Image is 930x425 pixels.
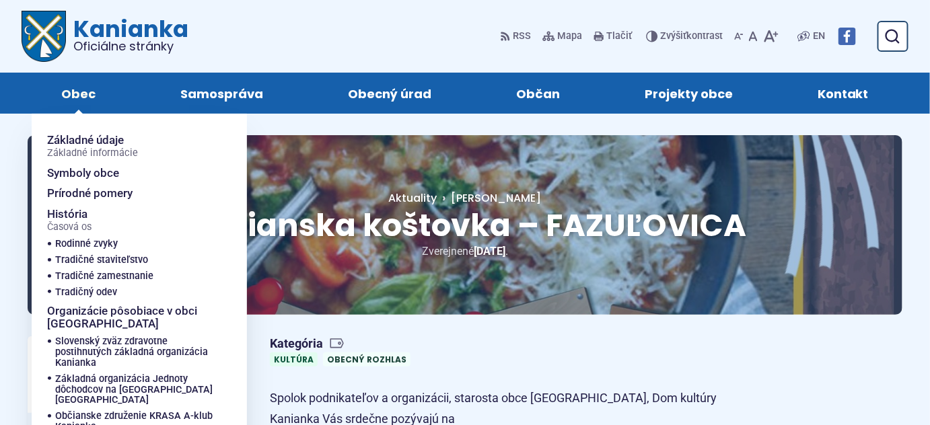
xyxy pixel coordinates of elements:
[437,190,542,206] a: [PERSON_NAME]
[661,30,687,42] span: Zvýšiť
[56,268,209,284] a: Tradičné zamestnanie
[818,73,869,114] span: Kontakt
[48,222,92,233] span: Časová os
[389,190,437,206] a: Aktuality
[22,11,66,62] img: Prejsť na domovskú stránku
[270,352,318,366] a: Kultúra
[48,204,193,237] a: HistóriaČasová os
[319,73,460,114] a: Obecný úrad
[48,183,133,204] span: Prírodné pomery
[56,252,149,268] span: Tradičné staviteľstvo
[74,40,189,52] span: Oficiálne stránky
[558,28,583,44] span: Mapa
[591,22,635,50] button: Tlačiť
[616,73,762,114] a: Projekty obce
[71,242,859,260] p: Zverejnené .
[474,245,505,258] span: [DATE]
[28,373,227,393] a: Symboly obce
[661,31,723,42] span: kontrast
[48,130,139,163] span: Základné údaje
[731,22,746,50] button: Zmenšiť veľkosť písma
[607,31,633,42] span: Tlačiť
[56,284,118,301] span: Tradičný odev
[48,163,120,184] span: Symboly obce
[838,28,856,45] img: Prejsť na Facebook stránku
[513,28,532,44] span: RSS
[48,148,139,159] span: Základné informácie
[56,371,215,409] a: Základná organizácia Jednoty dôchodcov na [GEOGRAPHIC_DATA] [GEOGRAPHIC_DATA]
[28,393,227,414] a: Prírodné pomery
[22,11,189,62] a: Logo Kanianka, prejsť na domovskú stránku.
[789,73,898,114] a: Kontakt
[48,301,215,334] a: Organizácie pôsobiace v obci [GEOGRAPHIC_DATA]
[348,73,431,114] span: Obecný úrad
[500,22,534,50] a: RSS
[810,28,828,44] a: EN
[540,22,585,50] a: Mapa
[28,342,227,373] a: Základné údajeZákladné informácie
[56,236,209,252] a: Rodinné zvyky
[270,336,416,352] span: Kategória
[61,73,96,114] span: Obec
[48,204,92,237] span: História
[66,17,189,52] span: Kanianka
[151,73,292,114] a: Samospráva
[56,236,118,252] span: Rodinné zvyky
[56,284,209,301] a: Tradičný odev
[746,22,760,50] button: Nastaviť pôvodnú veľkosť písma
[487,73,589,114] a: Občan
[48,183,215,204] a: Prírodné pomery
[184,204,746,247] span: Kanianska koštovka – FAZUĽOVICA
[516,73,560,114] span: Občan
[180,73,263,114] span: Samospráva
[56,334,215,371] a: Slovenský zväz zdravotne postihnutých základná organizácia Kanianka
[452,190,542,206] span: [PERSON_NAME]
[813,28,825,44] span: EN
[323,352,410,366] a: Obecný rozhlas
[32,73,124,114] a: Obec
[48,163,215,184] a: Symboly obce
[760,22,781,50] button: Zväčšiť veľkosť písma
[646,22,726,50] button: Zvýšiťkontrast
[56,268,154,284] span: Tradičné zamestnanie
[48,130,215,163] a: Základné údajeZákladné informácie
[645,73,733,114] span: Projekty obce
[56,252,209,268] a: Tradičné staviteľstvo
